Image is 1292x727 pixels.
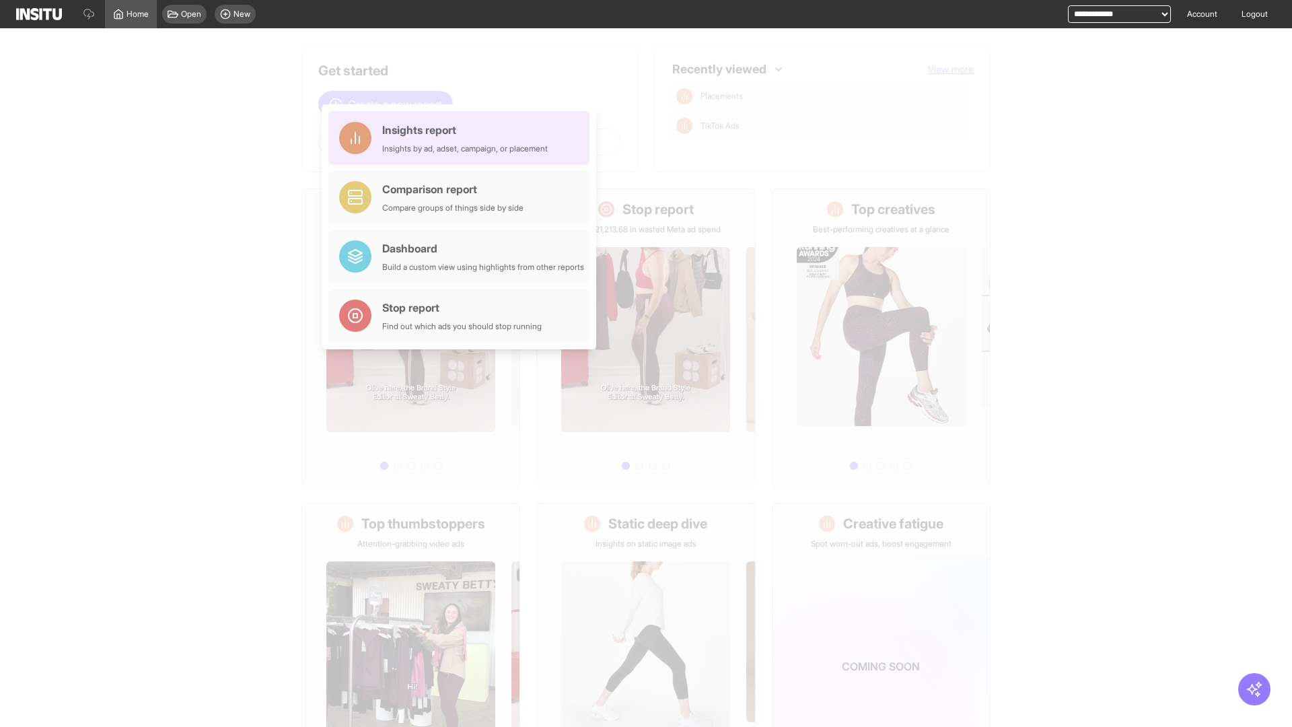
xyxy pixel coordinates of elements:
span: Open [181,9,201,20]
div: Find out which ads you should stop running [382,321,542,332]
div: Dashboard [382,240,584,256]
span: Home [127,9,149,20]
div: Stop report [382,300,542,316]
div: Insights by ad, adset, campaign, or placement [382,143,548,154]
div: Compare groups of things side by side [382,203,524,213]
img: Logo [16,8,62,20]
div: Insights report [382,122,548,138]
div: Comparison report [382,181,524,197]
span: New [234,9,250,20]
div: Build a custom view using highlights from other reports [382,262,584,273]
